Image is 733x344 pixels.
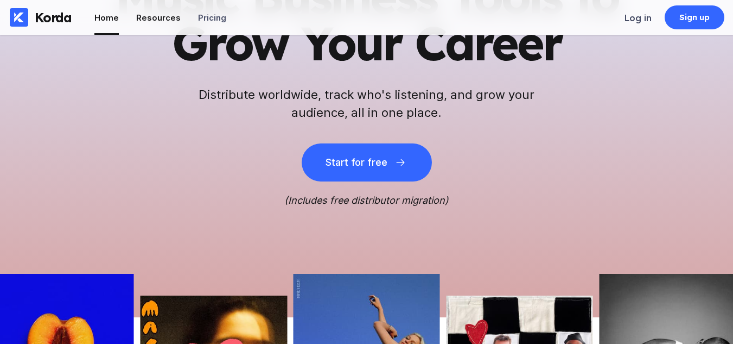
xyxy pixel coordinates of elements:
[326,157,387,168] div: Start for free
[136,12,181,23] div: Resources
[665,5,724,29] a: Sign up
[94,12,119,23] div: Home
[193,86,540,122] h2: Distribute worldwide, track who's listening, and grow your audience, all in one place.
[679,12,710,23] div: Sign up
[624,12,652,23] div: Log in
[198,12,226,23] div: Pricing
[284,195,449,206] i: (Includes free distributor migration)
[35,9,72,26] div: Korda
[302,143,432,182] button: Start for free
